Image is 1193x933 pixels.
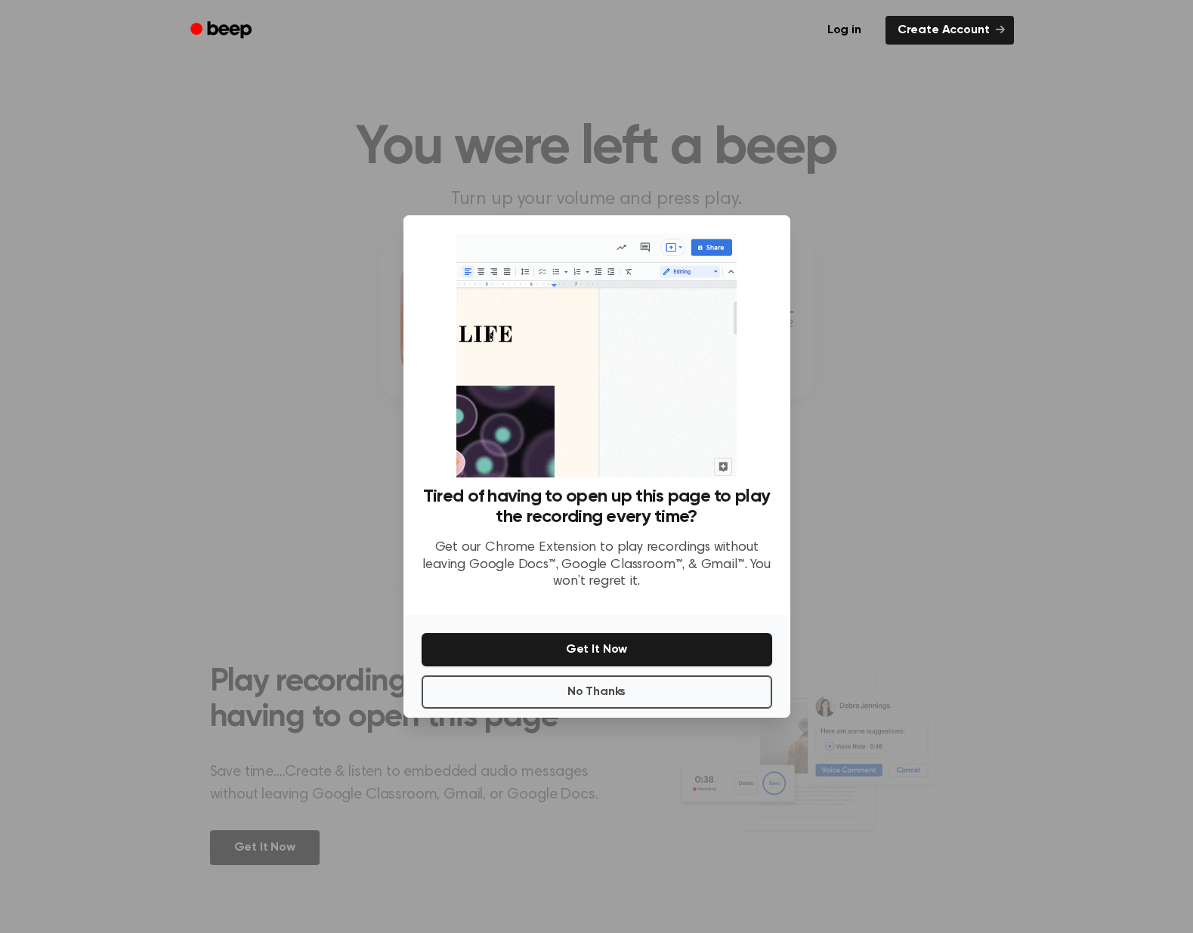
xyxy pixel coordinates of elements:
button: No Thanks [422,675,772,709]
a: Create Account [885,16,1014,45]
img: Beep extension in action [456,233,737,477]
a: Beep [180,16,265,45]
button: Get It Now [422,633,772,666]
a: Log in [812,13,876,48]
h3: Tired of having to open up this page to play the recording every time? [422,487,772,527]
p: Get our Chrome Extension to play recordings without leaving Google Docs™, Google Classroom™, & Gm... [422,539,772,591]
